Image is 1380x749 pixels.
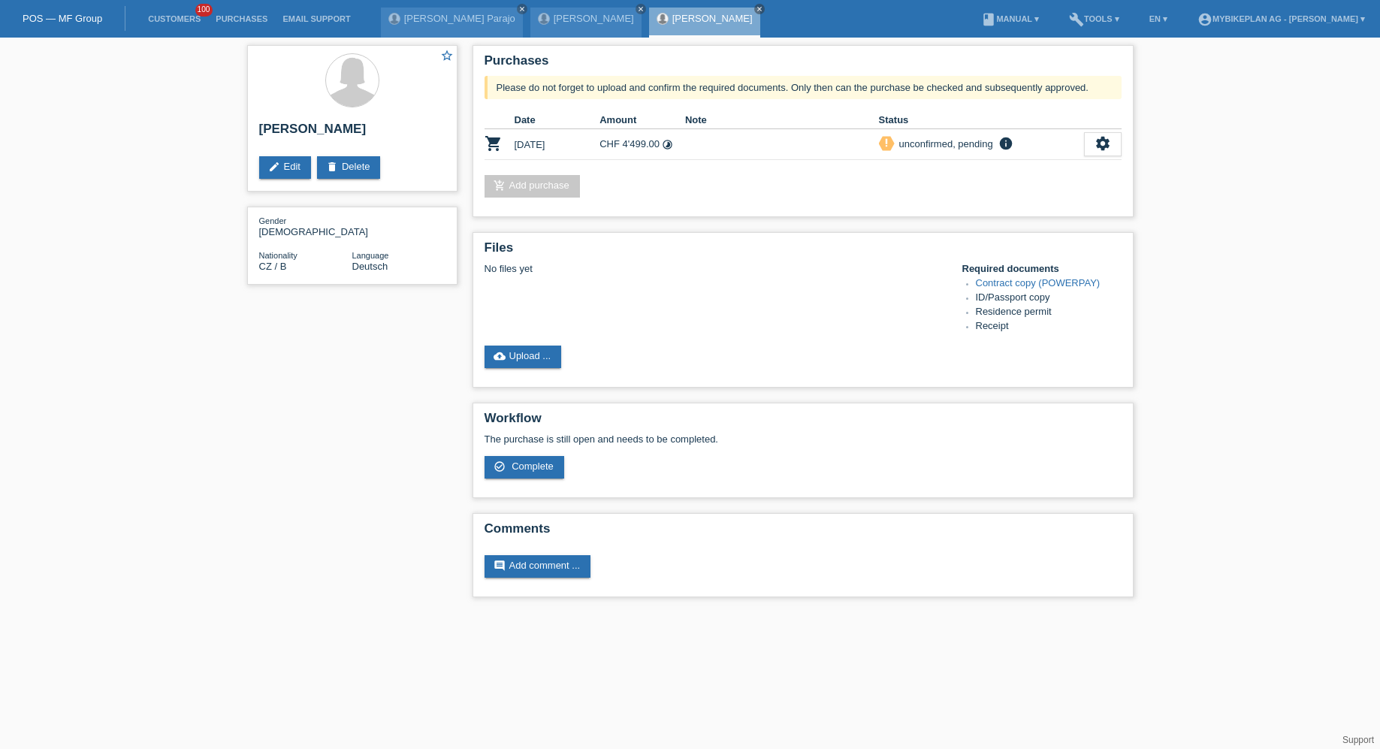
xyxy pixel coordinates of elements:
a: close [636,4,646,14]
th: Date [515,111,600,129]
div: unconfirmed, pending [895,136,993,152]
a: editEdit [259,156,311,179]
th: Note [685,111,879,129]
a: Purchases [208,14,275,23]
i: book [981,12,996,27]
i: close [518,5,526,13]
i: cloud_upload [494,350,506,362]
i: account_circle [1197,12,1212,27]
a: buildTools ▾ [1061,14,1127,23]
div: [DEMOGRAPHIC_DATA] [259,215,352,237]
a: bookManual ▾ [974,14,1046,23]
i: delete [326,161,338,173]
span: Gender [259,216,287,225]
p: The purchase is still open and needs to be completed. [485,433,1122,445]
i: priority_high [881,137,892,148]
i: close [756,5,763,13]
a: [PERSON_NAME] [554,13,634,24]
h2: Workflow [485,411,1122,433]
i: check_circle_outline [494,461,506,473]
i: comment [494,560,506,572]
a: [PERSON_NAME] [672,13,753,24]
div: Please do not forget to upload and confirm the required documents. Only then can the purchase be ... [485,76,1122,99]
span: Nationality [259,251,297,260]
th: Amount [599,111,685,129]
i: add_shopping_cart [494,180,506,192]
a: cloud_uploadUpload ... [485,346,562,368]
i: Instalments (12 instalments) [662,139,673,150]
h2: Comments [485,521,1122,544]
i: star_border [440,49,454,62]
a: close [517,4,527,14]
td: [DATE] [515,129,600,160]
i: close [637,5,645,13]
span: 100 [195,4,213,17]
li: Receipt [976,320,1122,334]
a: close [754,4,765,14]
a: check_circle_outline Complete [485,456,564,479]
i: info [997,136,1015,151]
span: Language [352,251,389,260]
span: Complete [512,461,554,472]
h2: Purchases [485,53,1122,76]
a: Support [1342,735,1374,745]
a: deleteDelete [317,156,381,179]
a: account_circleMybikeplan AG - [PERSON_NAME] ▾ [1190,14,1372,23]
span: Czech Republic / B / 08.08.2019 [259,261,287,272]
i: POSP00027867 [485,134,503,153]
a: Customers [140,14,208,23]
span: Deutsch [352,261,388,272]
h2: [PERSON_NAME] [259,122,445,144]
h4: Required documents [962,263,1122,274]
li: ID/Passport copy [976,291,1122,306]
i: edit [268,161,280,173]
a: star_border [440,49,454,65]
a: Contract copy (POWERPAY) [976,277,1101,288]
a: add_shopping_cartAdd purchase [485,175,580,198]
a: POS — MF Group [23,13,102,24]
i: settings [1095,135,1111,152]
i: build [1069,12,1084,27]
a: EN ▾ [1142,14,1175,23]
td: CHF 4'499.00 [599,129,685,160]
a: Email Support [275,14,358,23]
h2: Files [485,240,1122,263]
th: Status [879,111,1084,129]
a: commentAdd comment ... [485,555,591,578]
div: No files yet [485,263,944,274]
a: [PERSON_NAME] Parajo [404,13,515,24]
li: Residence permit [976,306,1122,320]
